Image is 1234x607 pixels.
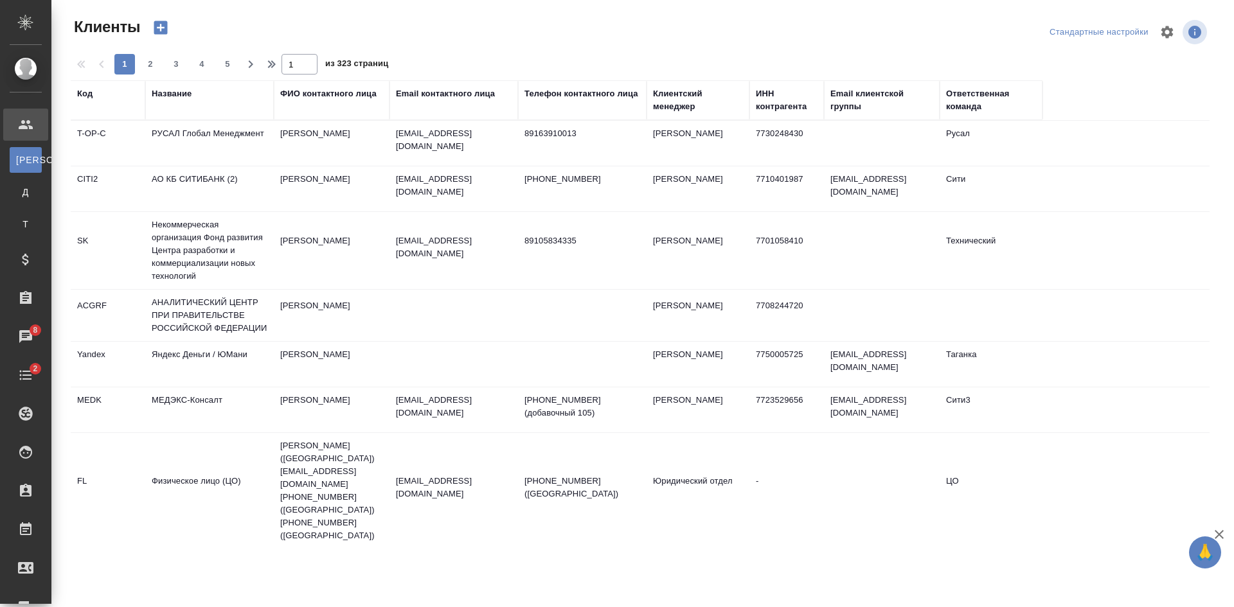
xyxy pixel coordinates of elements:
[145,387,274,432] td: МЕДЭКС-Консалт
[749,121,824,166] td: 7730248430
[940,121,1042,166] td: Русал
[145,468,274,513] td: Физическое лицо (ЦО)
[71,387,145,432] td: MEDK
[524,127,640,140] p: 89163910013
[10,179,42,205] a: Д
[71,293,145,338] td: ACGRF
[71,121,145,166] td: T-OP-C
[325,56,388,75] span: из 323 страниц
[647,228,749,273] td: [PERSON_NAME]
[140,54,161,75] button: 2
[524,234,640,247] p: 89105834335
[16,154,35,166] span: [PERSON_NAME]
[3,321,48,353] a: 8
[824,342,940,387] td: [EMAIL_ADDRESS][DOMAIN_NAME]
[280,87,377,100] div: ФИО контактного лица
[71,228,145,273] td: SK
[749,293,824,338] td: 7708244720
[71,166,145,211] td: CITI2
[524,394,640,419] p: [PHONE_NUMBER] (добавочный 105)
[749,166,824,211] td: 7710401987
[274,433,389,549] td: [PERSON_NAME] ([GEOGRAPHIC_DATA]) [EMAIL_ADDRESS][DOMAIN_NAME] [PHONE_NUMBER] ([GEOGRAPHIC_DATA])...
[653,87,743,113] div: Клиентский менеджер
[71,17,140,37] span: Клиенты
[940,166,1042,211] td: Сити
[756,87,818,113] div: ИНН контрагента
[1183,20,1210,44] span: Посмотреть информацию
[396,87,495,100] div: Email контактного лица
[145,166,274,211] td: АО КБ СИТИБАНК (2)
[396,475,512,500] p: [EMAIL_ADDRESS][DOMAIN_NAME]
[166,58,186,71] span: 3
[145,290,274,341] td: АНАЛИТИЧЕСКИЙ ЦЕНТР ПРИ ПРАВИТЕЛЬСТВЕ РОССИЙСКОЙ ФЕДЕРАЦИИ
[274,342,389,387] td: [PERSON_NAME]
[192,58,212,71] span: 4
[1189,536,1221,568] button: 🙏
[145,121,274,166] td: РУСАЛ Глобал Менеджмент
[16,186,35,198] span: Д
[396,173,512,198] p: [EMAIL_ADDRESS][DOMAIN_NAME]
[25,362,45,375] span: 2
[647,121,749,166] td: [PERSON_NAME]
[10,147,42,173] a: [PERSON_NAME]
[647,387,749,432] td: [PERSON_NAME]
[940,342,1042,387] td: Таганка
[140,58,161,71] span: 2
[524,87,638,100] div: Телефон контактного лица
[396,234,512,260] p: [EMAIL_ADDRESS][DOMAIN_NAME]
[940,387,1042,432] td: Сити3
[217,58,238,71] span: 5
[25,324,45,337] span: 8
[749,387,824,432] td: 7723529656
[274,166,389,211] td: [PERSON_NAME]
[274,121,389,166] td: [PERSON_NAME]
[940,228,1042,273] td: Технический
[946,87,1036,113] div: Ответственная команда
[16,218,35,231] span: Т
[524,173,640,186] p: [PHONE_NUMBER]
[1152,17,1183,48] span: Настроить таблицу
[71,342,145,387] td: Yandex
[274,293,389,338] td: [PERSON_NAME]
[647,166,749,211] td: [PERSON_NAME]
[524,475,640,500] p: [PHONE_NUMBER] ([GEOGRAPHIC_DATA])
[647,293,749,338] td: [PERSON_NAME]
[152,87,192,100] div: Название
[145,212,274,289] td: Некоммерческая организация Фонд развития Центра разработки и коммерциализации новых технологий
[824,166,940,211] td: [EMAIL_ADDRESS][DOMAIN_NAME]
[10,211,42,237] a: Т
[77,87,93,100] div: Код
[3,359,48,391] a: 2
[647,342,749,387] td: [PERSON_NAME]
[396,127,512,153] p: [EMAIL_ADDRESS][DOMAIN_NAME]
[830,87,933,113] div: Email клиентской группы
[145,342,274,387] td: Яндекс Деньги / ЮМани
[940,468,1042,513] td: ЦО
[166,54,186,75] button: 3
[71,468,145,513] td: FL
[824,387,940,432] td: [EMAIL_ADDRESS][DOMAIN_NAME]
[749,228,824,273] td: 7701058410
[145,17,176,39] button: Создать
[192,54,212,75] button: 4
[396,394,512,419] p: [EMAIL_ADDRESS][DOMAIN_NAME]
[647,468,749,513] td: Юридический отдел
[749,468,824,513] td: -
[217,54,238,75] button: 5
[274,228,389,273] td: [PERSON_NAME]
[1194,539,1216,566] span: 🙏
[1046,22,1152,42] div: split button
[274,387,389,432] td: [PERSON_NAME]
[749,342,824,387] td: 7750005725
